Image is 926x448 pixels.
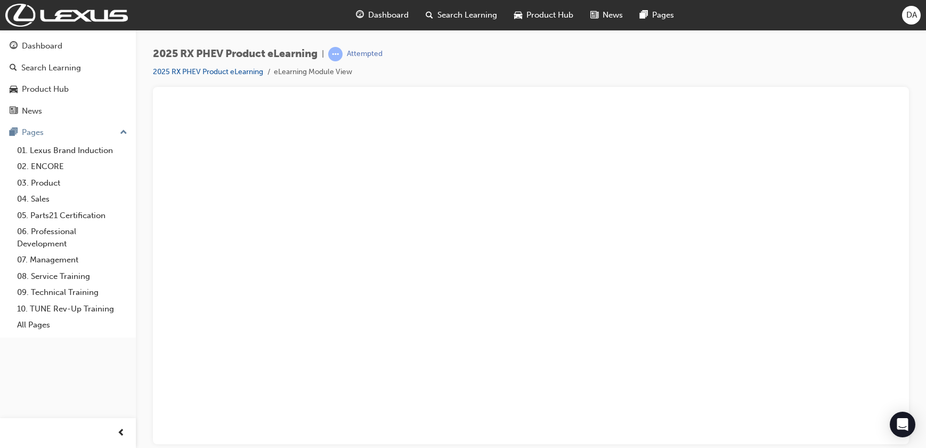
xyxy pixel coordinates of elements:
span: 2025 RX PHEV Product eLearning [153,48,318,60]
span: car-icon [10,85,18,94]
a: All Pages [13,317,132,333]
span: pages-icon [10,128,18,138]
a: search-iconSearch Learning [417,4,506,26]
a: 06. Professional Development [13,223,132,252]
a: Search Learning [4,58,132,78]
button: DA [902,6,921,25]
div: Attempted [347,49,383,59]
a: News [4,101,132,121]
span: Search Learning [437,9,497,21]
span: up-icon [120,126,127,140]
span: news-icon [10,107,18,116]
span: search-icon [10,63,17,73]
span: DA [906,9,917,21]
a: 05. Parts21 Certification [13,207,132,224]
span: prev-icon [117,427,125,440]
span: | [322,48,324,60]
img: Trak [5,4,128,27]
div: Pages [22,126,44,139]
div: Search Learning [21,62,81,74]
a: Product Hub [4,79,132,99]
a: 08. Service Training [13,268,132,285]
span: guage-icon [356,9,364,22]
button: Pages [4,123,132,142]
a: 10. TUNE Rev-Up Training [13,301,132,317]
span: news-icon [590,9,598,22]
span: learningRecordVerb_ATTEMPT-icon [328,47,343,61]
div: Open Intercom Messenger [890,412,915,437]
div: Product Hub [22,83,69,95]
a: 02. ENCORE [13,158,132,175]
span: Product Hub [526,9,573,21]
span: car-icon [514,9,522,22]
span: pages-icon [640,9,648,22]
li: eLearning Module View [274,66,352,78]
a: Dashboard [4,36,132,56]
span: search-icon [426,9,433,22]
span: News [603,9,623,21]
a: pages-iconPages [631,4,683,26]
a: 03. Product [13,175,132,191]
span: Dashboard [368,9,409,21]
span: Pages [652,9,674,21]
a: 04. Sales [13,191,132,207]
a: guage-iconDashboard [347,4,417,26]
a: 2025 RX PHEV Product eLearning [153,67,263,76]
span: guage-icon [10,42,18,51]
a: car-iconProduct Hub [506,4,582,26]
a: 09. Technical Training [13,284,132,301]
button: DashboardSearch LearningProduct HubNews [4,34,132,123]
a: 01. Lexus Brand Induction [13,142,132,159]
div: Dashboard [22,40,62,52]
a: 07. Management [13,252,132,268]
a: news-iconNews [582,4,631,26]
div: News [22,105,42,117]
